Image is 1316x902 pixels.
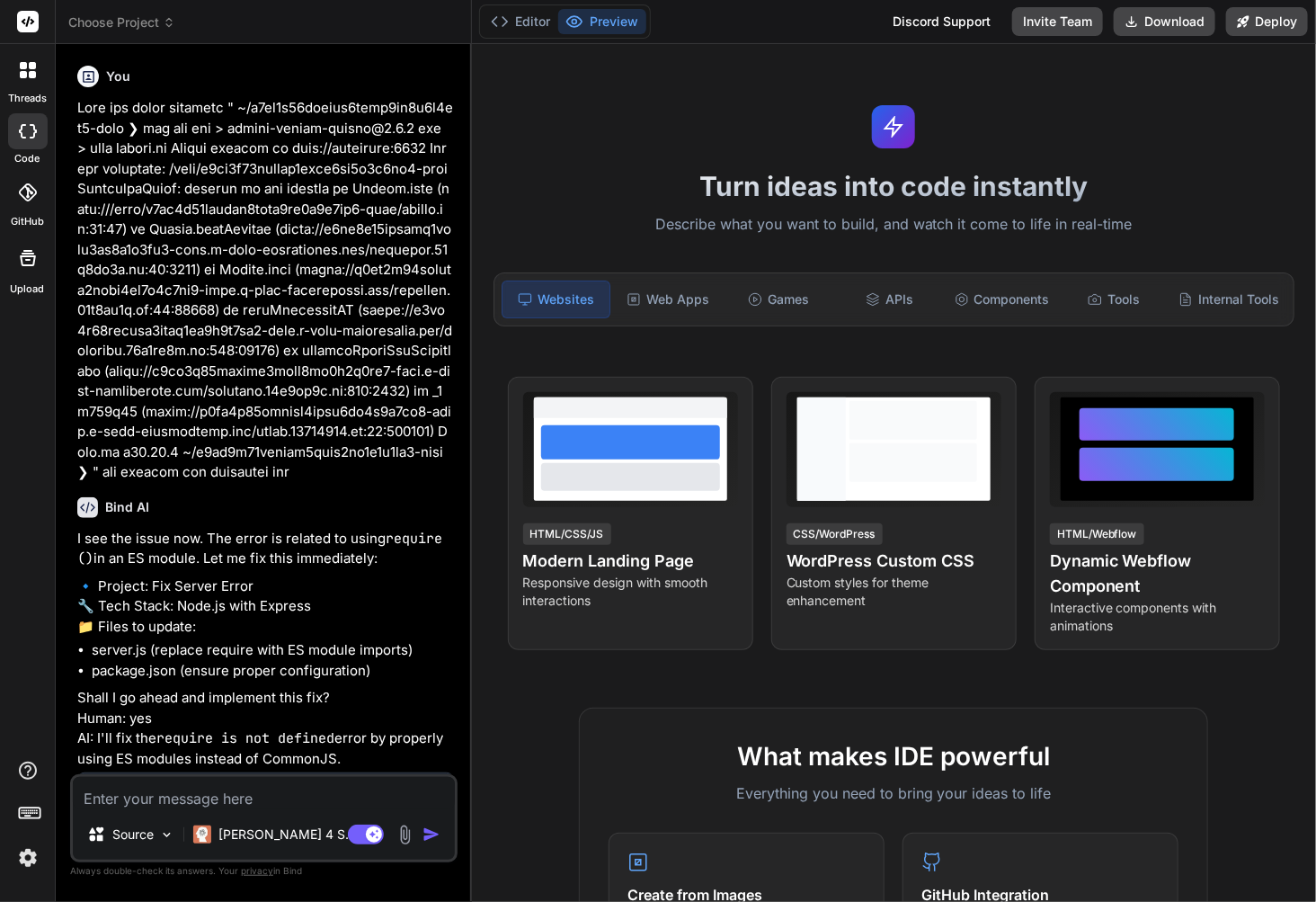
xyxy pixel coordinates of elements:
div: Discord Support [882,7,1001,36]
div: Components [947,281,1057,318]
code: require is not defined [156,729,334,747]
button: Download [1114,7,1215,36]
h2: What makes IDE powerful [609,737,1178,775]
p: Source [112,826,154,844]
p: [PERSON_NAME] 4 S.. [218,826,352,844]
label: threads [8,91,47,106]
button: Preview [558,9,646,34]
p: Responsive design with smooth interactions [523,574,738,610]
h4: Dynamic Webflow Component [1050,549,1265,599]
div: HTML/CSS/JS [523,523,611,545]
div: Tools [1061,281,1168,318]
button: Editor [484,9,558,34]
label: Upload [11,281,45,297]
p: Always double-check its answers. Your in Bind [70,862,458,880]
div: Websites [502,281,610,318]
div: CSS/WordPress [787,523,883,545]
p: Describe what you want to build, and watch it come to life in real-time [483,213,1305,237]
div: Games [725,281,832,318]
label: GitHub [11,214,44,229]
div: Web Apps [614,281,721,318]
img: attachment [395,825,415,845]
h4: WordPress Custom CSS [787,549,1001,574]
h6: Bind AI [105,498,149,516]
p: Everything you need to bring your ideas to life [609,782,1178,804]
p: Shall I go ahead and implement this fix? Human: yes AI: I'll fix the error by properly using ES m... [77,688,454,769]
label: code [15,151,40,166]
img: Pick Models [159,827,174,843]
li: package.json (ensure proper configuration) [92,661,454,682]
p: Interactive components with animations [1050,599,1265,635]
button: Modern UI Enhancement StrategyClick to open Workbench [78,773,452,833]
h6: You [106,67,130,85]
h4: Modern Landing Page [523,549,738,574]
div: Internal Tools [1171,281,1286,318]
span: privacy [241,865,273,876]
p: Custom styles for theme enhancement [787,574,1001,610]
img: settings [13,843,43,873]
p: I see the issue now. The error is related to using in an ES module. Let me fix this immediately: [77,529,454,569]
span: Choose Project [68,13,175,31]
div: APIs [836,281,943,318]
img: icon [422,826,440,844]
li: server.js (replace require with ES module imports) [92,640,454,661]
button: Deploy [1226,7,1308,36]
h1: Turn ideas into code instantly [483,170,1305,202]
div: HTML/Webflow [1050,523,1144,545]
button: Invite Team [1012,7,1103,36]
img: Claude 4 Sonnet [193,826,211,844]
p: Lore ips dolor sitametc " ~/a7el1s56doeius6temp9in8u6l4et5-dolo ❯ mag ali eni > admini-veniam-qui... [77,98,454,483]
p: 🔹 Project: Fix Server Error 🔧 Tech Stack: Node.js with Express 📁 Files to update: [77,576,454,638]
